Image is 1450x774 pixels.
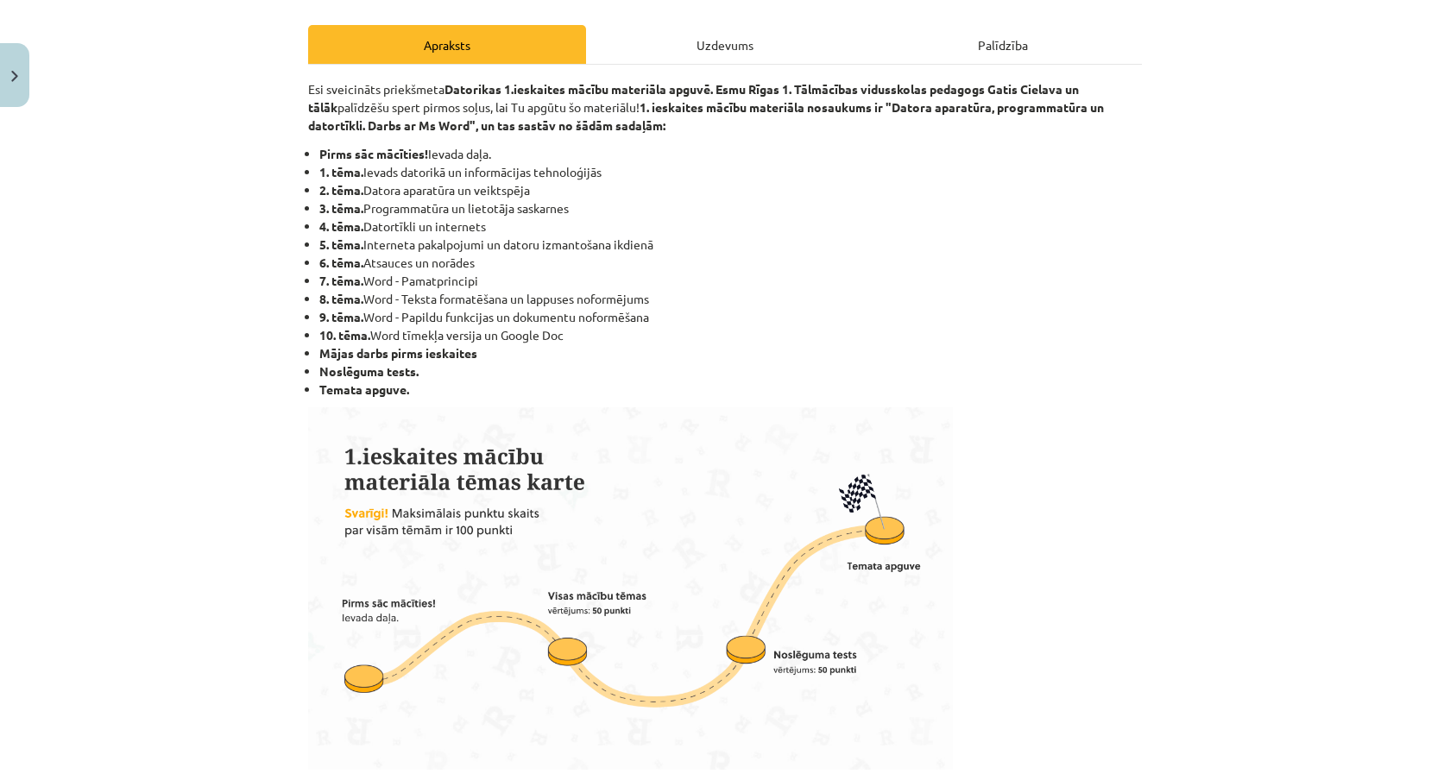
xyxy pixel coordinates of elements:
b: Temata apguve. [319,381,409,397]
li: Ievads datorikā un informācijas tehnoloģijās [319,163,1142,181]
b: 9. tēma. [319,309,363,324]
li: Programmatūra un lietotāja saskarnes [319,199,1142,217]
div: Uzdevums [586,25,864,64]
strong: 1. ieskaites mācību materiāla nosaukums ir "Datora aparatūra, programmatūra un datortīkli. Darbs ... [308,99,1104,133]
b: 2. tēma. [319,182,363,198]
li: Atsauces un norādes [319,254,1142,272]
strong: Datorikas 1.ieskaites mācību materiāla apguvē. Esmu Rīgas 1. Tālmācības vidusskolas pedagogs Gati... [308,81,1079,115]
img: icon-close-lesson-0947bae3869378f0d4975bcd49f059093ad1ed9edebbc8119c70593378902aed.svg [11,71,18,82]
b: 6. tēma. [319,255,363,270]
b: Pirms sāc mācīties! [319,146,428,161]
b: 10. tēma. [319,327,370,343]
li: Word tīmekļa versija un Google Doc [319,326,1142,344]
b: 4. tēma. [319,218,363,234]
b: 7. tēma. [319,273,363,288]
li: Word - Teksta formatēšana un lappuses noformējums [319,290,1142,308]
li: Word - Papildu funkcijas un dokumentu noformēšana [319,308,1142,326]
div: Palīdzība [864,25,1142,64]
li: Interneta pakalpojumi un datoru izmantošana ikdienā [319,236,1142,254]
li: Datora aparatūra un veiktspēja [319,181,1142,199]
p: Esi sveicināts priekšmeta palīdzēšu spert pirmos soļus, lai Tu apgūtu šo materiālu! [308,80,1142,135]
li: Datortīkli un internets [319,217,1142,236]
li: Word - Pamatprincipi [319,272,1142,290]
li: Ievada daļa. [319,145,1142,163]
b: 8. tēma. [319,291,363,306]
b: 3. tēma. [319,200,363,216]
b: 1. tēma. [319,164,363,179]
b: 5. tēma. [319,236,363,252]
b: Noslēguma tests. [319,363,419,379]
div: Apraksts [308,25,586,64]
strong: Mājas darbs pirms ieskaites [319,345,477,361]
